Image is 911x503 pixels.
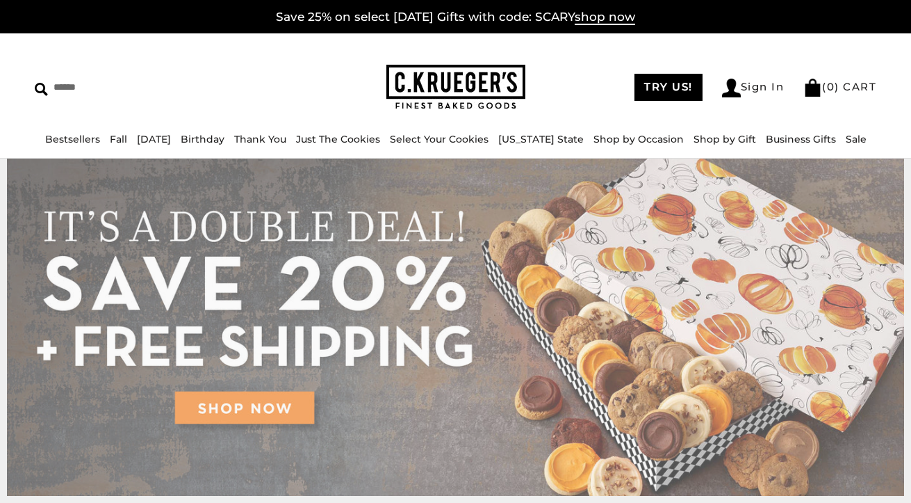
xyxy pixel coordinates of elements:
a: Just The Cookies [296,133,380,145]
a: Shop by Gift [693,133,756,145]
img: Bag [803,79,822,97]
a: Shop by Occasion [593,133,684,145]
img: Account [722,79,741,97]
input: Search [35,77,229,98]
a: [US_STATE] State [498,133,584,145]
a: Business Gifts [766,133,836,145]
a: Sale [846,133,867,145]
a: Save 25% on select [DATE] Gifts with code: SCARYshop now [276,10,635,25]
a: Select Your Cookies [390,133,489,145]
a: (0) CART [803,80,876,93]
img: Search [35,83,48,96]
a: Sign In [722,79,785,97]
a: Bestsellers [45,133,100,145]
a: TRY US! [634,74,703,101]
a: [DATE] [137,133,171,145]
a: Birthday [181,133,224,145]
a: Fall [110,133,127,145]
img: C.Krueger's Special Offer [7,159,904,496]
img: C.KRUEGER'S [386,65,525,110]
a: Thank You [234,133,286,145]
span: shop now [575,10,635,25]
span: 0 [827,80,835,93]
